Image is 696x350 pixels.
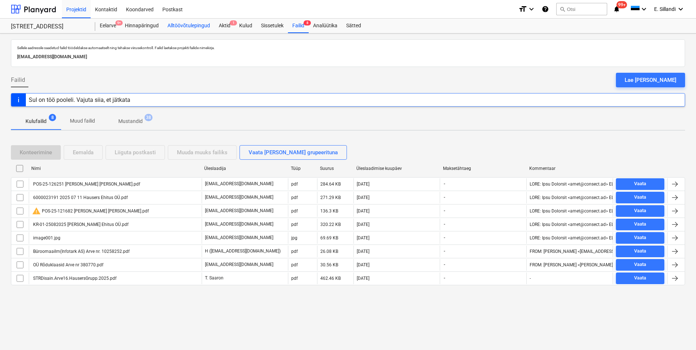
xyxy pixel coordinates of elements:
[95,19,120,33] a: Eelarve9+
[17,53,679,61] p: [EMAIL_ADDRESS][DOMAIN_NAME]
[320,276,341,281] div: 462.46 KB
[32,235,60,240] div: image001.jpg
[115,20,123,25] span: 9+
[288,19,309,33] div: Failid
[616,219,664,230] button: Vaata
[120,19,163,33] a: Hinnapäringud
[530,276,531,281] div: -
[634,234,646,242] div: Vaata
[291,249,298,254] div: pdf
[205,275,224,281] p: T. Saaron
[230,20,237,25] span: 1
[320,262,338,267] div: 30.56 KB
[357,182,369,187] div: [DATE]
[291,235,297,240] div: jpg
[616,259,664,271] button: Vaata
[634,207,646,215] div: Vaata
[205,262,273,268] p: [EMAIL_ADDRESS][DOMAIN_NAME]
[32,262,103,267] div: OÜ Rõduklaasid Arve nr 380770.pdf
[205,181,273,187] p: [EMAIL_ADDRESS][DOMAIN_NAME]
[613,5,620,13] i: notifications
[616,192,664,203] button: Vaata
[204,166,285,171] div: Üleslaadija
[357,262,369,267] div: [DATE]
[634,193,646,202] div: Vaata
[291,222,298,227] div: pdf
[443,248,446,254] span: -
[357,208,369,214] div: [DATE]
[559,6,565,12] span: search
[443,235,446,241] span: -
[320,182,341,187] div: 284.64 KB
[291,182,298,187] div: pdf
[320,166,351,171] div: Suurus
[288,19,309,33] a: Failid8
[32,276,116,281] div: STRDisain.Arve16.HausersGrupp.2025.pdf
[257,19,288,33] a: Sissetulek
[625,75,676,85] div: Lae [PERSON_NAME]
[95,19,120,33] div: Eelarve
[640,5,648,13] i: keyboard_arrow_down
[205,208,273,214] p: [EMAIL_ADDRESS][DOMAIN_NAME]
[240,145,347,160] button: Vaata [PERSON_NAME] grupeerituna
[357,235,369,240] div: [DATE]
[617,1,627,8] span: 99+
[235,19,257,33] a: Kulud
[518,5,527,13] i: format_size
[357,195,369,200] div: [DATE]
[32,195,128,200] div: 6000023191 2025 07 11 Hausers Ehitus OÜ.pdf
[304,20,311,25] span: 8
[634,247,646,255] div: Vaata
[676,5,685,13] i: keyboard_arrow_down
[29,96,130,103] div: Sul on töö pooleli. Vajuta siia, et jätkata
[556,3,607,15] button: Otsi
[634,260,646,269] div: Vaata
[616,73,685,87] button: Lae [PERSON_NAME]
[291,276,298,281] div: pdf
[320,208,338,214] div: 136.3 KB
[205,235,273,241] p: [EMAIL_ADDRESS][DOMAIN_NAME]
[320,195,341,200] div: 271.29 KB
[634,220,646,228] div: Vaata
[634,180,646,188] div: Vaata
[11,76,25,84] span: Failid
[616,273,664,284] button: Vaata
[163,19,214,33] a: Alltöövõtulepingud
[291,195,298,200] div: pdf
[214,19,235,33] div: Aktid
[356,166,437,171] div: Üleslaadimise kuupäev
[145,114,153,121] span: 38
[443,262,446,268] span: -
[357,276,369,281] div: [DATE]
[320,235,338,240] div: 69.69 KB
[527,5,536,13] i: keyboard_arrow_down
[205,221,273,227] p: [EMAIL_ADDRESS][DOMAIN_NAME]
[654,6,676,12] span: E. Sillandi
[320,222,341,227] div: 320.22 KB
[32,182,140,187] div: POS-25-126251 [PERSON_NAME] [PERSON_NAME].pdf
[443,275,446,281] span: -
[309,19,342,33] a: Analüütika
[49,114,56,121] span: 8
[342,19,365,33] a: Sätted
[32,222,128,227] div: KR-01-25082025 [PERSON_NAME] Ehitus OÜ.pdf
[32,207,149,215] div: POS-25-121682 [PERSON_NAME] [PERSON_NAME].pdf
[616,178,664,190] button: Vaata
[31,166,198,171] div: Nimi
[616,232,664,244] button: Vaata
[70,117,95,125] p: Muud failid
[32,249,130,254] div: Büroomaailm(Infotark AS) Arve nr. 10258252.pdf
[443,194,446,200] span: -
[616,205,664,217] button: Vaata
[357,249,369,254] div: [DATE]
[25,118,47,125] p: Kulufailid
[443,208,446,214] span: -
[443,221,446,227] span: -
[205,194,273,200] p: [EMAIL_ADDRESS][DOMAIN_NAME]
[443,181,446,187] span: -
[205,248,281,254] p: H ([EMAIL_ADDRESS][DOMAIN_NAME])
